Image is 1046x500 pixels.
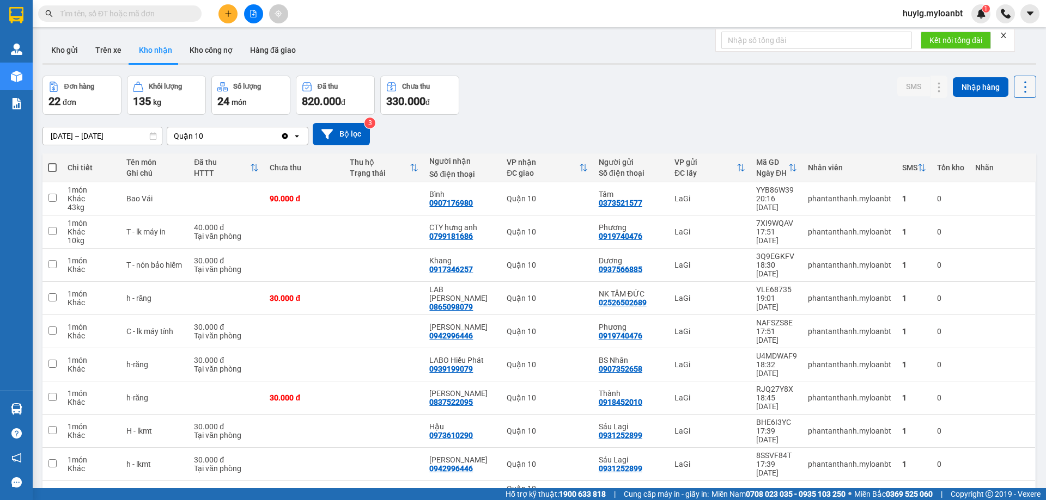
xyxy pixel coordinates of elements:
span: 22 [48,95,60,108]
sup: 1 [982,5,990,13]
div: LaGi [674,227,745,236]
th: Toggle SortBy [751,153,802,182]
strong: 0369 525 060 [886,490,933,498]
div: Khác [68,298,115,307]
div: 1 món [68,455,115,464]
div: Quận 10 [507,393,587,402]
div: Chưa thu [270,163,339,172]
div: HTTT [194,169,250,177]
th: Toggle SortBy [897,153,932,182]
span: question-circle [11,428,22,439]
div: Đã thu [194,158,250,166]
div: Phương [599,223,664,232]
div: 0 [937,460,964,468]
div: Quận 10 [507,261,587,269]
div: phantanthanh.myloanbt [808,427,891,435]
img: solution-icon [11,98,22,109]
div: LABO Hiếu Phát [429,356,496,365]
div: U4MDWAF9 [756,351,797,360]
div: Sáu Lagi [599,455,664,464]
div: Khác [68,398,115,406]
div: Tại văn phòng [194,464,259,473]
div: phantanthanh.myloanbt [808,460,891,468]
div: ĐC lấy [674,169,737,177]
div: 1 món [68,356,115,365]
div: Khác [68,227,115,236]
div: h - lkmt [126,460,184,468]
div: Số điện thoại [599,169,664,177]
input: Nhập số tổng đài [721,32,912,49]
div: Khác [68,331,115,340]
div: Khác [68,431,115,440]
div: 30.000 đ [270,294,339,303]
button: Hàng đã giao [241,37,305,63]
sup: 3 [364,118,375,128]
div: Hậu [429,422,496,431]
div: Khác [68,194,115,203]
div: Khang [429,256,496,265]
div: 19:01 [DATE] [756,294,797,311]
div: Đã thu [318,83,338,90]
div: Quận 10 [507,194,587,203]
div: 1 món [68,186,115,194]
th: Toggle SortBy [188,153,264,182]
button: aim [269,4,288,23]
strong: 0708 023 035 - 0935 103 250 [746,490,846,498]
div: Quận 10 [507,484,587,493]
button: Khối lượng135kg [127,76,206,115]
div: 30.000 đ [194,256,259,265]
span: search [45,10,53,17]
div: 0919740476 [599,232,642,240]
button: Trên xe [87,37,130,63]
div: Tồn kho [937,163,964,172]
div: Bao Vải [126,194,184,203]
div: Số lượng [233,83,261,90]
svg: Clear value [281,132,289,140]
div: NAFSZS8E [756,318,797,327]
span: đ [425,98,430,107]
div: 0 [937,194,964,203]
div: Trạng thái [350,169,410,177]
th: Toggle SortBy [669,153,751,182]
div: C - lk máy tính [126,327,184,336]
button: Nhập hàng [953,77,1008,97]
div: 0 [937,327,964,336]
div: 0931252899 [599,464,642,473]
div: 10 kg [68,236,115,245]
div: 0942996446 [429,331,473,340]
div: 30.000 đ [194,455,259,464]
div: 30.000 đ [270,393,339,402]
div: Người nhận [429,157,496,165]
span: close [1000,32,1007,39]
div: VP gửi [674,158,737,166]
div: Quận 10 [507,294,587,303]
div: 30.000 đ [194,323,259,331]
div: 43 kg [68,203,115,212]
th: Toggle SortBy [501,153,593,182]
div: Tên món [126,158,184,166]
input: Selected Quận 10. [204,131,205,141]
strong: 1900 633 818 [559,490,606,498]
button: Kho nhận [130,37,181,63]
svg: open [293,132,301,140]
div: 0 [937,227,964,236]
div: 1 món [68,422,115,431]
div: Chưa thu [402,83,430,90]
div: NK TÂM ĐỨC [599,289,664,298]
div: Nhãn [975,163,1030,172]
input: Tìm tên, số ĐT hoặc mã đơn [60,8,188,20]
div: Phương [599,323,664,331]
span: Hỗ trợ kỹ thuật: [506,488,606,500]
div: 17:51 [DATE] [756,327,797,344]
div: Tại văn phòng [194,331,259,340]
div: Tại văn phòng [194,232,259,240]
div: Khối lượng [149,83,182,90]
div: 0 [937,427,964,435]
div: Labo Kim Chi [429,389,496,398]
div: h-răng [126,360,184,369]
div: 1 [902,460,926,468]
img: phone-icon [1001,9,1011,18]
input: Select a date range. [43,127,162,145]
div: 0907176980 [429,199,473,207]
div: 0837522095 [429,398,473,406]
